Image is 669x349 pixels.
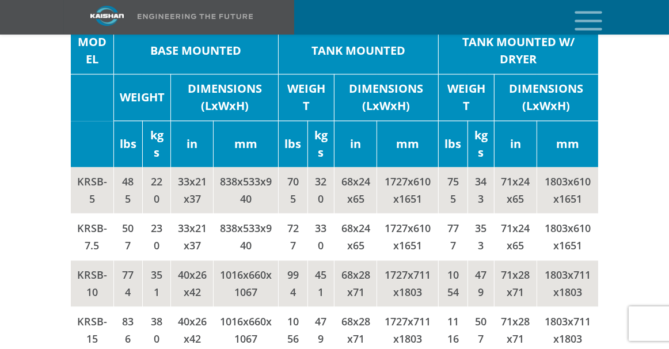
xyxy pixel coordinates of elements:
td: WEIGHT [113,74,171,121]
td: KRSB-7.5 [71,214,113,260]
td: 343 [467,167,494,214]
td: 33x21x37 [171,167,214,214]
td: KRSB-5 [71,167,113,214]
td: 479 [467,260,494,307]
td: 68x28x71 [334,260,377,307]
td: KRSB-10 [71,260,113,307]
td: mm [537,121,598,168]
td: in [494,121,537,168]
td: DIMENSIONS (LxWxH) [494,74,598,121]
img: kaishan logo [64,6,150,26]
td: 1016x660x1067 [214,260,279,307]
td: 220 [142,167,171,214]
td: 485 [113,167,142,214]
td: MODEL [71,28,113,74]
td: BASE MOUNTED [113,28,278,74]
td: mm [214,121,279,168]
td: 40x26x42 [171,260,214,307]
td: 320 [307,167,334,214]
td: 68x24x65 [334,167,377,214]
a: mobile menu [570,7,590,27]
td: 838x533x940 [214,214,279,260]
td: WEIGHT [279,74,334,121]
td: 71x28x71 [494,260,537,307]
td: 777 [438,214,467,260]
td: TANK MOUNTED [279,28,439,74]
td: 727 [279,214,308,260]
td: kgs [142,121,171,168]
td: in [171,121,214,168]
td: 507 [113,214,142,260]
img: Engineering the future [138,14,253,19]
td: 774 [113,260,142,307]
td: 33x21x37 [171,214,214,260]
td: 353 [467,214,494,260]
td: 838x533x940 [214,167,279,214]
td: 71x24x65 [494,214,537,260]
td: 755 [438,167,467,214]
td: 1727x711x1803 [377,260,439,307]
td: 451 [307,260,334,307]
td: TANK MOUNTED W/ DRYER [438,28,598,74]
td: in [334,121,377,168]
td: 1803x610x1651 [537,214,598,260]
td: kgs [307,121,334,168]
td: 68x24x65 [334,214,377,260]
td: lbs [438,121,467,168]
td: WEIGHT [438,74,494,121]
td: 230 [142,214,171,260]
td: 71x24x65 [494,167,537,214]
td: 1727x610x1651 [377,167,439,214]
td: 1803x610x1651 [537,167,598,214]
td: 1727x610x1651 [377,214,439,260]
td: 705 [279,167,308,214]
td: DIMENSIONS (LxWxH) [171,74,279,121]
td: 1054 [438,260,467,307]
td: DIMENSIONS (LxWxH) [334,74,438,121]
td: 994 [279,260,308,307]
td: kgs [467,121,494,168]
td: lbs [279,121,308,168]
td: lbs [113,121,142,168]
td: 351 [142,260,171,307]
td: 330 [307,214,334,260]
td: mm [377,121,439,168]
td: 1803x711x1803 [537,260,598,307]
